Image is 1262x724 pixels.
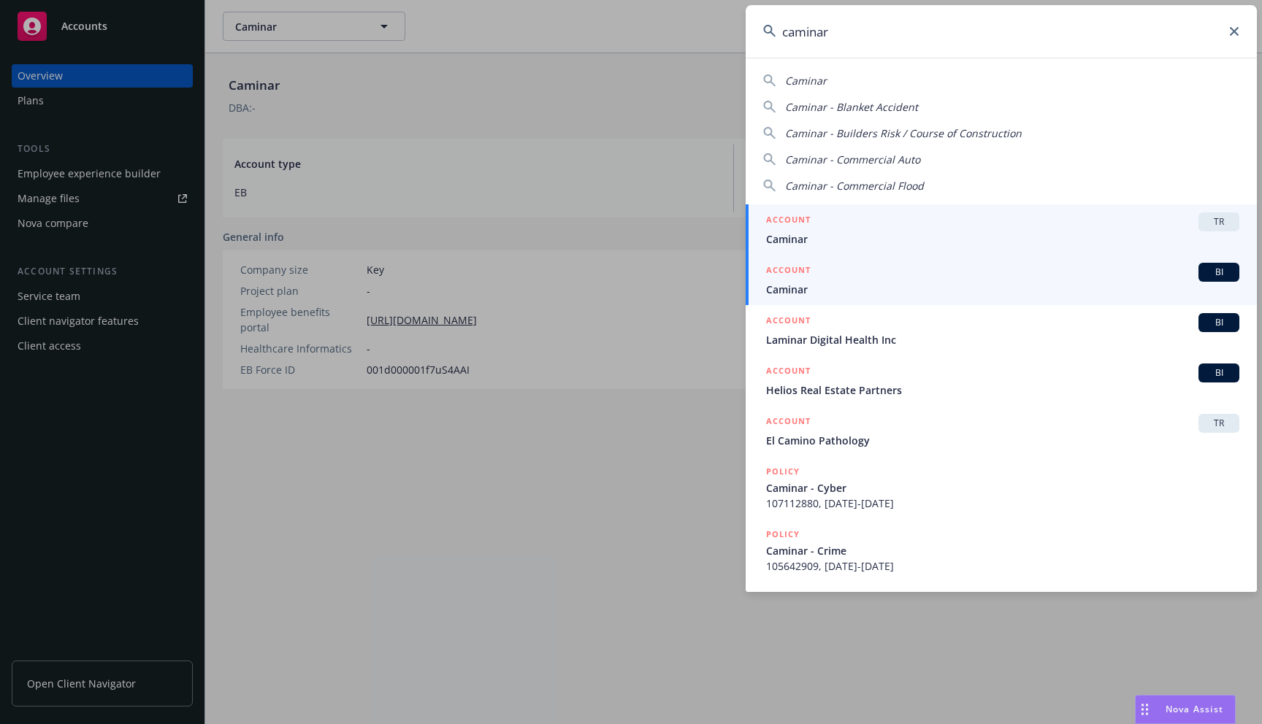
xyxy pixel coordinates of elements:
span: Caminar - Commercial Auto [785,153,920,166]
div: Drag to move [1136,696,1154,723]
h5: ACCOUNT [766,363,811,381]
span: BI [1204,316,1234,329]
input: Search... [746,5,1257,58]
h5: ACCOUNT [766,212,811,230]
a: POLICYCaminar - Cyber107112880, [DATE]-[DATE] [746,456,1257,519]
span: Helios Real Estate Partners [766,382,1239,398]
h5: ACCOUNT [766,263,811,280]
h5: POLICY [766,464,800,479]
a: POLICY [746,582,1257,644]
span: Nova Assist [1166,703,1223,715]
span: 105642909, [DATE]-[DATE] [766,558,1239,574]
h5: POLICY [766,590,800,604]
span: Caminar - Crime [766,543,1239,558]
span: Caminar - Builders Risk / Course of Construction [785,126,1022,140]
a: POLICYCaminar - Crime105642909, [DATE]-[DATE] [746,519,1257,582]
span: Caminar - Commercial Flood [785,179,924,193]
button: Nova Assist [1135,695,1236,724]
span: Caminar [785,74,827,88]
span: Laminar Digital Health Inc [766,332,1239,347]
h5: ACCOUNT [766,313,811,331]
h5: POLICY [766,527,800,542]
span: BI [1204,366,1234,380]
span: Caminar [766,282,1239,297]
span: TR [1204,215,1234,228]
span: El Camino Pathology [766,433,1239,448]
span: Caminar [766,231,1239,247]
span: TR [1204,417,1234,430]
a: ACCOUNTTRCaminar [746,204,1257,255]
span: Caminar - Cyber [766,480,1239,496]
span: 107112880, [DATE]-[DATE] [766,496,1239,511]
a: ACCOUNTBIHelios Real Estate Partners [746,355,1257,406]
h5: ACCOUNT [766,414,811,431]
a: ACCOUNTBICaminar [746,255,1257,305]
a: ACCOUNTBILaminar Digital Health Inc [746,305,1257,355]
a: ACCOUNTTREl Camino Pathology [746,406,1257,456]
span: Caminar - Blanket Accident [785,100,918,114]
span: BI [1204,266,1234,279]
